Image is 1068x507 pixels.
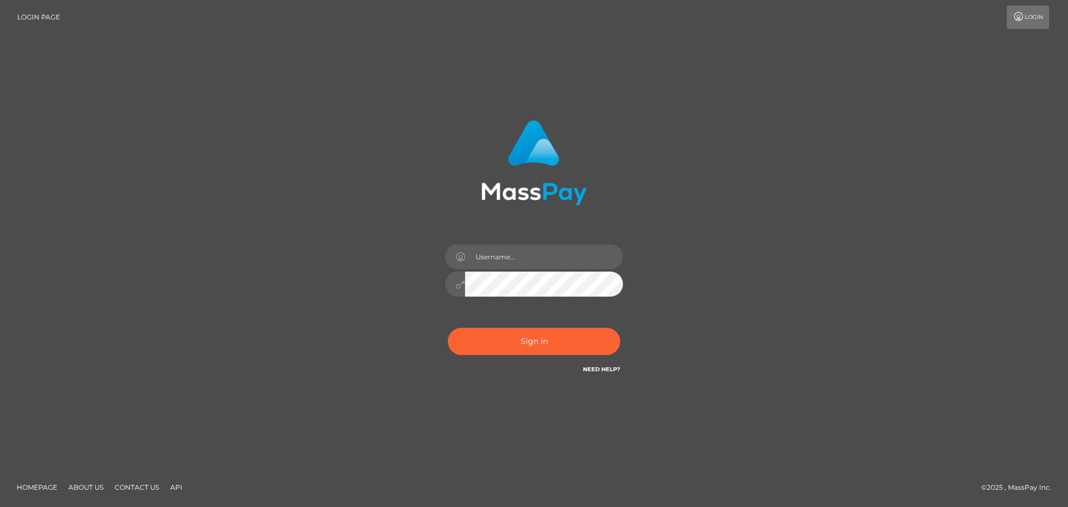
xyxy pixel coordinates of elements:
a: Login [1007,6,1049,29]
input: Username... [465,244,623,269]
a: Need Help? [583,366,620,373]
a: Contact Us [110,479,164,496]
a: About Us [64,479,108,496]
a: Login Page [17,6,60,29]
button: Sign in [448,328,620,355]
a: API [166,479,187,496]
div: © 2025 , MassPay Inc. [981,481,1060,494]
img: MassPay Login [481,120,587,205]
a: Homepage [12,479,62,496]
